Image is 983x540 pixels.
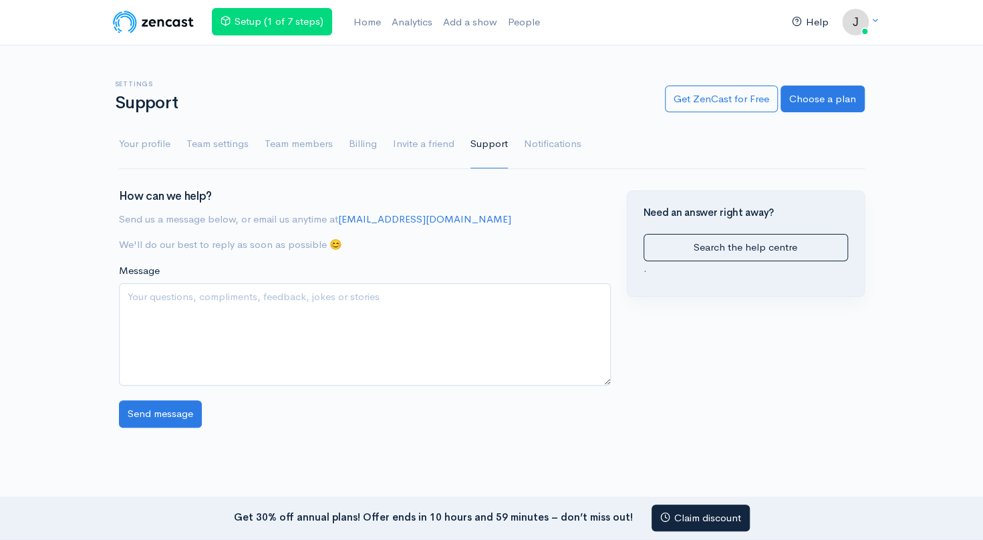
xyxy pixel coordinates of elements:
[119,263,160,279] label: Message
[119,212,611,227] p: Send us a message below, or email us anytime at
[338,213,511,225] a: [EMAIL_ADDRESS][DOMAIN_NAME]
[665,86,778,113] a: Get ZenCast for Free
[349,120,377,168] a: Billing
[386,8,438,37] a: Analytics
[119,120,170,168] a: Your profile
[393,120,454,168] a: Invite a friend
[119,400,202,428] input: Send message
[186,120,249,168] a: Team settings
[503,8,545,37] a: People
[644,207,848,219] h4: Need an answer right away?
[119,237,611,253] p: We'll do our best to reply as soon as possible 😊
[234,510,633,523] strong: Get 30% off annual plans! Offer ends in 10 hours and 59 minutes – don’t miss out!
[644,234,848,276] div: .
[781,86,865,113] a: Choose a plan
[787,8,834,37] a: Help
[842,9,869,35] img: ...
[111,9,196,35] img: ZenCast Logo
[119,190,611,203] h3: How can we help?
[644,234,848,261] a: Search the help centre
[652,505,750,532] a: Claim discount
[348,8,386,37] a: Home
[265,120,333,168] a: Team members
[524,120,581,168] a: Notifications
[115,94,649,113] h1: Support
[438,8,503,37] a: Add a show
[470,120,508,168] a: Support
[115,80,649,88] h6: Settings
[212,8,332,35] a: Setup (1 of 7 steps)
